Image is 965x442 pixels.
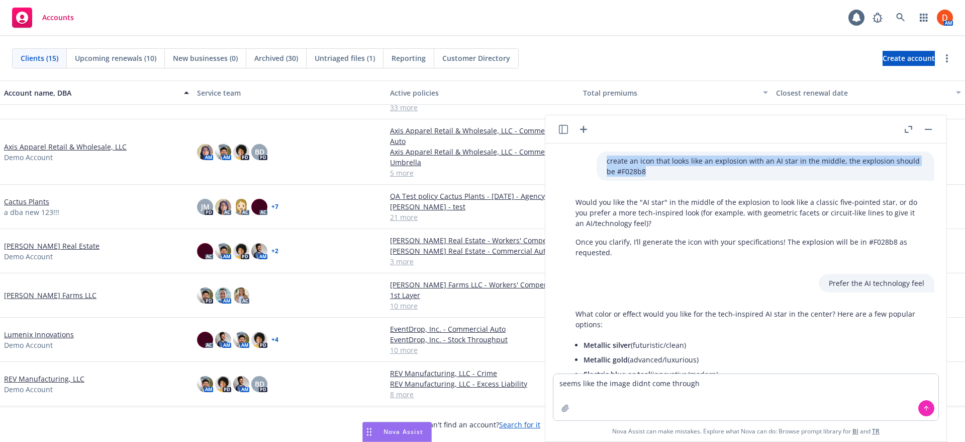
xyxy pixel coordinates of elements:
a: 3 more [390,256,575,267]
span: Customer Directory [442,53,510,63]
span: a dba new 123!!! [4,207,59,217]
a: 5 more [390,168,575,178]
a: Search [891,8,911,28]
a: QA Test policy Cactus Plants - [DATE] - Agency full [390,191,575,201]
a: REV Manufacturing, LLC - Crime [390,368,575,379]
a: Search for it [499,420,540,429]
a: 8 more [390,389,575,400]
div: Account name, DBA [4,88,178,98]
span: Create account [883,49,935,68]
button: Closest renewal date [772,81,965,105]
a: Create account [883,51,935,66]
span: Untriaged files (1) [315,53,375,63]
img: photo [251,332,267,348]
a: 10 more [390,345,575,355]
span: Clients (15) [21,53,58,63]
li: (futuristic/clean) [584,338,924,352]
button: Total premiums [579,81,772,105]
p: Once you clarify, I’ll generate the icon with your specifications! The explosion will be in #F028... [575,237,924,258]
a: 10 more [390,301,575,311]
p: What color or effect would you like for the tech-inspired AI star in the center? Here are a few p... [575,309,924,330]
a: Lumenix Innovations [4,329,74,340]
img: photo [937,10,953,26]
img: photo [215,376,231,392]
span: Can't find an account? [425,419,540,430]
img: photo [215,287,231,304]
img: photo [233,144,249,160]
a: Axis Apparel Retail & Wholesale, LLC [4,141,127,152]
a: Accounts [8,4,78,32]
span: Demo Account [4,152,53,163]
span: Nova Assist can make mistakes. Explore what Nova can do: Browse prompt library for and [612,421,880,441]
a: Switch app [914,8,934,28]
a: 21 more [390,212,575,223]
img: photo [233,332,249,348]
div: Drag to move [363,422,375,441]
span: Accounts [42,14,74,22]
a: 1st Layer [390,290,575,301]
a: [PERSON_NAME] - test [390,201,575,212]
a: [PERSON_NAME] Real Estate - Workers' Compensation [390,235,575,246]
textarea: seems like the image didnt come through [553,374,938,420]
img: photo [233,376,249,392]
img: photo [233,287,249,304]
span: Reporting [392,53,426,63]
img: photo [197,243,213,259]
a: + 7 [271,204,278,210]
img: photo [215,144,231,160]
button: Active policies [386,81,579,105]
a: Axis Apparel Retail & Wholesale, LLC - Commercial Umbrella [390,146,575,168]
span: Metallic gold [584,355,628,364]
button: Nova Assist [362,422,432,442]
span: Electric blue or teal [584,370,650,379]
a: 33 more [390,102,575,113]
img: photo [233,199,249,215]
a: EventDrop, Inc. - Stock Throughput [390,334,575,345]
a: [PERSON_NAME] Farms LLC [4,290,96,301]
a: Axis Apparel Retail & Wholesale, LLC - Commercial Auto [390,125,575,146]
p: Prefer the AI technology feel [829,278,924,288]
img: photo [233,243,249,259]
a: + 2 [271,248,278,254]
li: (advanced/luxurious) [584,352,924,367]
span: Metallic silver [584,340,631,350]
img: photo [197,332,213,348]
span: Demo Account [4,251,53,262]
a: EventDrop, Inc. - Commercial Auto [390,324,575,334]
img: photo [251,243,267,259]
img: photo [215,243,231,259]
a: more [941,52,953,64]
a: REV Manufacturing, LLC - Excess Liability [390,379,575,389]
span: Upcoming renewals (10) [75,53,156,63]
img: photo [215,199,231,215]
span: New businesses (0) [173,53,238,63]
span: Demo Account [4,384,53,395]
img: photo [197,376,213,392]
img: photo [215,332,231,348]
span: BD [255,379,264,389]
p: Would you like the "AI star" in the middle of the explosion to look like a classic five-pointed s... [575,197,924,229]
img: photo [197,144,213,160]
span: JM [201,201,210,212]
a: + 4 [271,337,278,343]
li: (innovative/modern) [584,367,924,382]
span: Demo Account [4,340,53,350]
span: Archived (30) [254,53,298,63]
a: [PERSON_NAME] Real Estate - Commercial Auto [390,246,575,256]
a: [PERSON_NAME] Real Estate [4,241,100,251]
a: Cactus Plants [4,196,49,207]
button: Service team [193,81,386,105]
img: photo [251,199,267,215]
span: BD [255,146,264,157]
a: REV Manufacturing, LLC [4,374,84,384]
span: Nova Assist [383,427,423,436]
a: Report a Bug [867,8,888,28]
a: TR [872,427,880,435]
div: Total premiums [583,88,757,98]
a: BI [852,427,858,435]
p: create an icon that looks like an explosion with an AI star in the middle, the explosion should b... [607,156,924,177]
div: Service team [197,88,382,98]
div: Active policies [390,88,575,98]
div: Closest renewal date [776,88,950,98]
a: [PERSON_NAME] Farms LLC - Workers' Compensation [390,279,575,290]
